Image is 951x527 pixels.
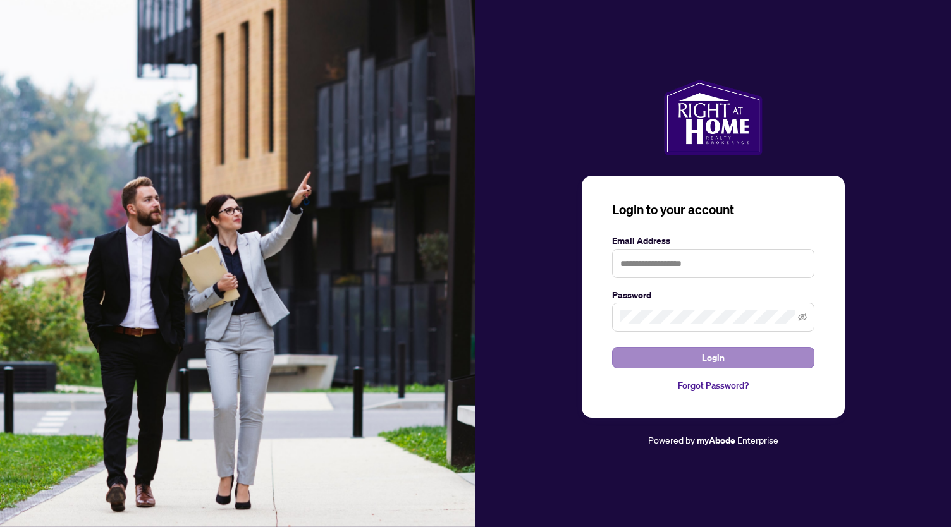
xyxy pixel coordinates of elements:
a: Forgot Password? [612,379,814,392]
span: Login [702,348,725,368]
span: Powered by [648,434,695,445]
label: Email Address [612,234,814,248]
span: eye-invisible [798,313,807,322]
h3: Login to your account [612,201,814,219]
label: Password [612,288,814,302]
img: ma-logo [664,80,762,155]
span: Enterprise [737,434,778,445]
a: myAbode [697,433,735,447]
button: Login [612,347,814,368]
